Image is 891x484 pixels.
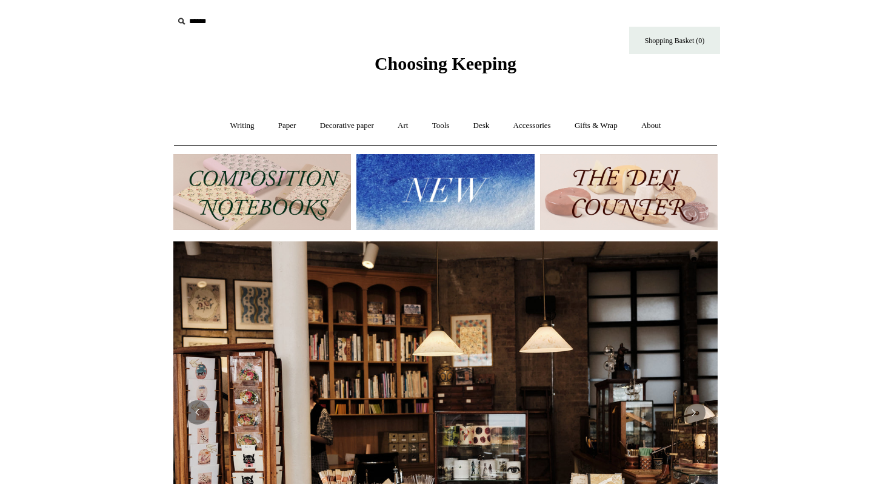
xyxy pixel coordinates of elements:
[540,154,718,230] img: The Deli Counter
[375,63,516,72] a: Choosing Keeping
[173,154,351,230] img: 202302 Composition ledgers.jpg__PID:69722ee6-fa44-49dd-a067-31375e5d54ec
[630,110,672,142] a: About
[219,110,265,142] a: Writing
[502,110,562,142] a: Accessories
[267,110,307,142] a: Paper
[185,400,210,425] button: Previous
[681,400,706,425] button: Next
[564,110,629,142] a: Gifts & Wrap
[421,110,461,142] a: Tools
[629,27,720,54] a: Shopping Basket (0)
[462,110,501,142] a: Desk
[309,110,385,142] a: Decorative paper
[375,53,516,73] span: Choosing Keeping
[387,110,419,142] a: Art
[356,154,534,230] img: New.jpg__PID:f73bdf93-380a-4a35-bcfe-7823039498e1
